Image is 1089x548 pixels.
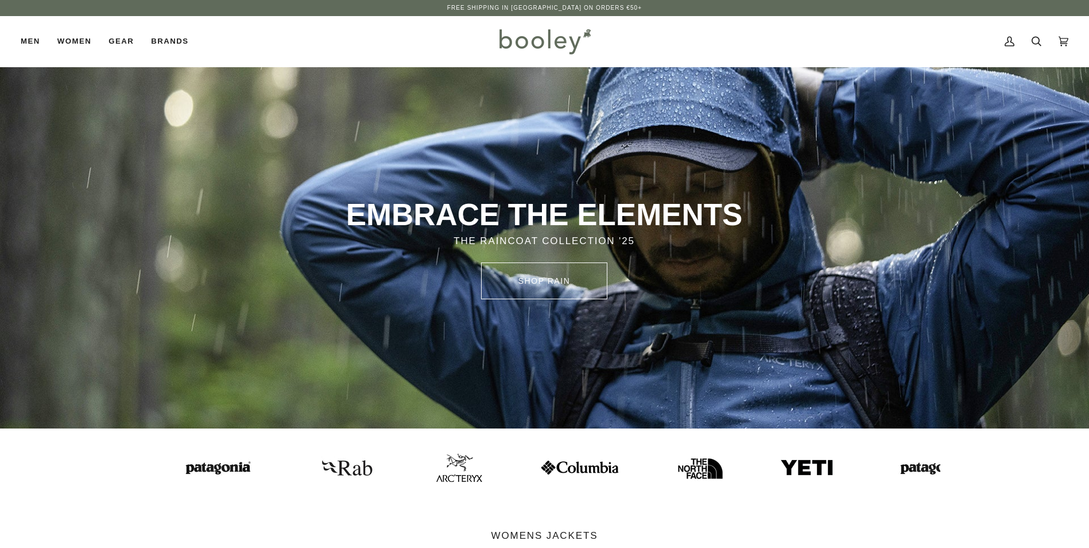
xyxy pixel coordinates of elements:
[216,196,873,234] p: EMBRACE THE ELEMENTS
[481,263,607,299] a: SHOP rain
[21,36,40,47] span: Men
[108,36,134,47] span: Gear
[447,3,642,13] p: Free Shipping in [GEOGRAPHIC_DATA] on Orders €50+
[49,16,100,67] a: Women
[216,234,873,249] p: THE RAINCOAT COLLECTION '25
[151,36,188,47] span: Brands
[21,16,49,67] a: Men
[57,36,91,47] span: Women
[494,25,595,58] img: Booley
[100,16,142,67] a: Gear
[142,16,197,67] a: Brands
